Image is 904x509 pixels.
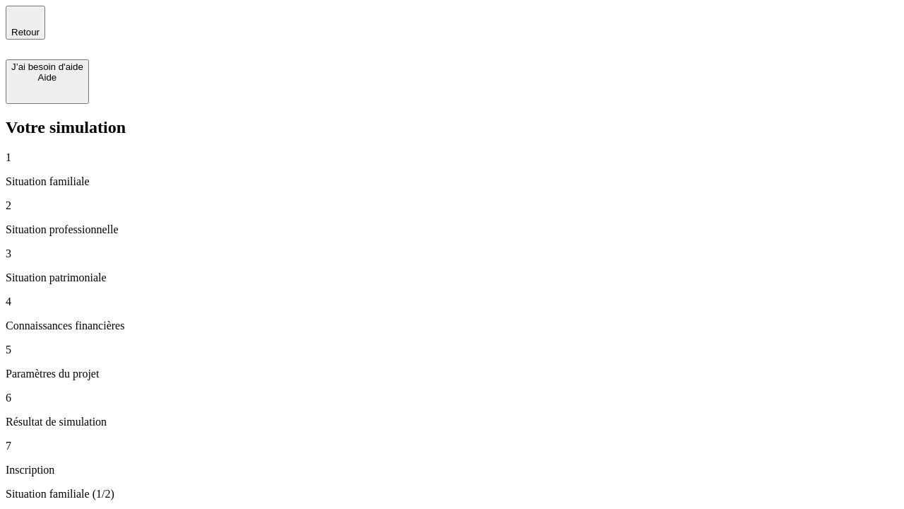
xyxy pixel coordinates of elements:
p: Situation familiale [6,175,898,188]
span: Retour [11,27,40,37]
p: Résultat de simulation [6,416,898,428]
button: Retour [6,6,45,40]
p: 5 [6,344,898,356]
p: 1 [6,151,898,164]
div: Aide [11,72,83,83]
p: 4 [6,296,898,308]
p: Situation professionnelle [6,223,898,236]
p: Connaissances financières [6,320,898,332]
p: Situation patrimoniale [6,271,898,284]
p: 7 [6,440,898,452]
p: 3 [6,247,898,260]
p: Situation familiale (1/2) [6,488,898,501]
button: J’ai besoin d'aideAide [6,59,89,104]
p: Paramètres du projet [6,368,898,380]
p: Inscription [6,464,898,476]
h2: Votre simulation [6,118,898,137]
div: J’ai besoin d'aide [11,62,83,72]
p: 6 [6,392,898,404]
p: 2 [6,199,898,212]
